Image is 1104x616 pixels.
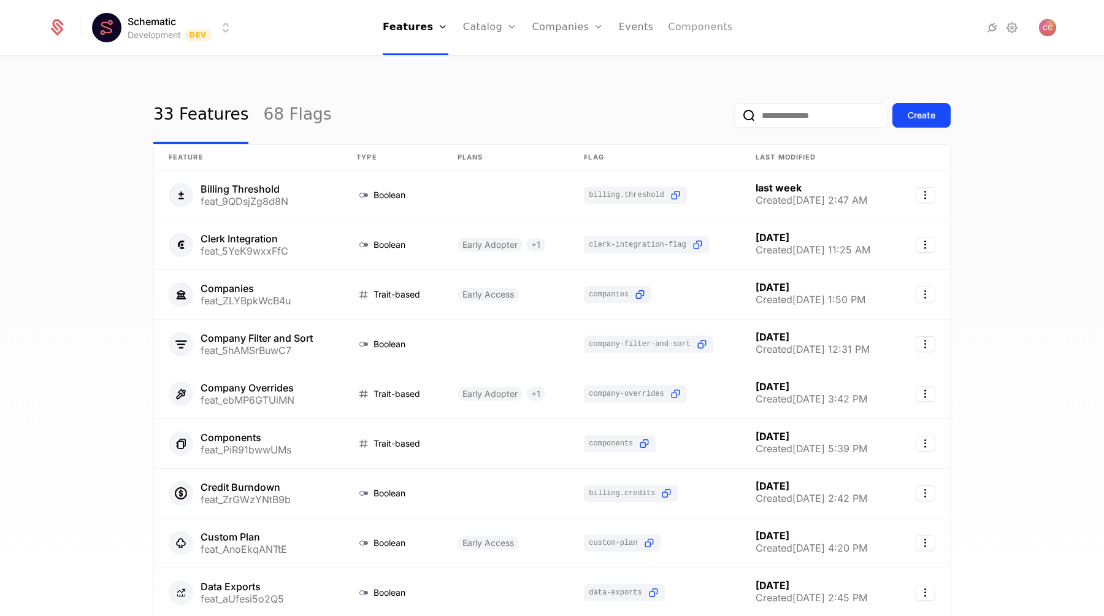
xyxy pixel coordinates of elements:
div: Create [908,109,935,121]
div: Development [128,29,181,41]
button: Select action [916,386,935,402]
span: Dev [186,29,211,41]
a: Integrations [985,20,1000,35]
button: Select action [916,485,935,501]
button: Select action [916,187,935,203]
button: Select action [916,287,935,302]
button: Select action [916,535,935,551]
th: Plans [443,145,570,171]
button: Open user button [1039,19,1056,36]
th: Flag [569,145,741,171]
th: Type [342,145,442,171]
button: Select environment [96,14,233,41]
a: 68 Flags [263,87,331,144]
a: 33 Features [153,87,248,144]
th: Feature [154,145,342,171]
a: Settings [1005,20,1019,35]
button: Select action [916,237,935,253]
button: Create [892,103,951,128]
button: Select action [916,585,935,601]
button: Select action [916,436,935,452]
img: Cole Chrzan [1039,19,1056,36]
span: Schematic [128,14,176,29]
th: Last Modified [741,145,897,171]
button: Select action [916,336,935,352]
img: Schematic [92,13,121,42]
